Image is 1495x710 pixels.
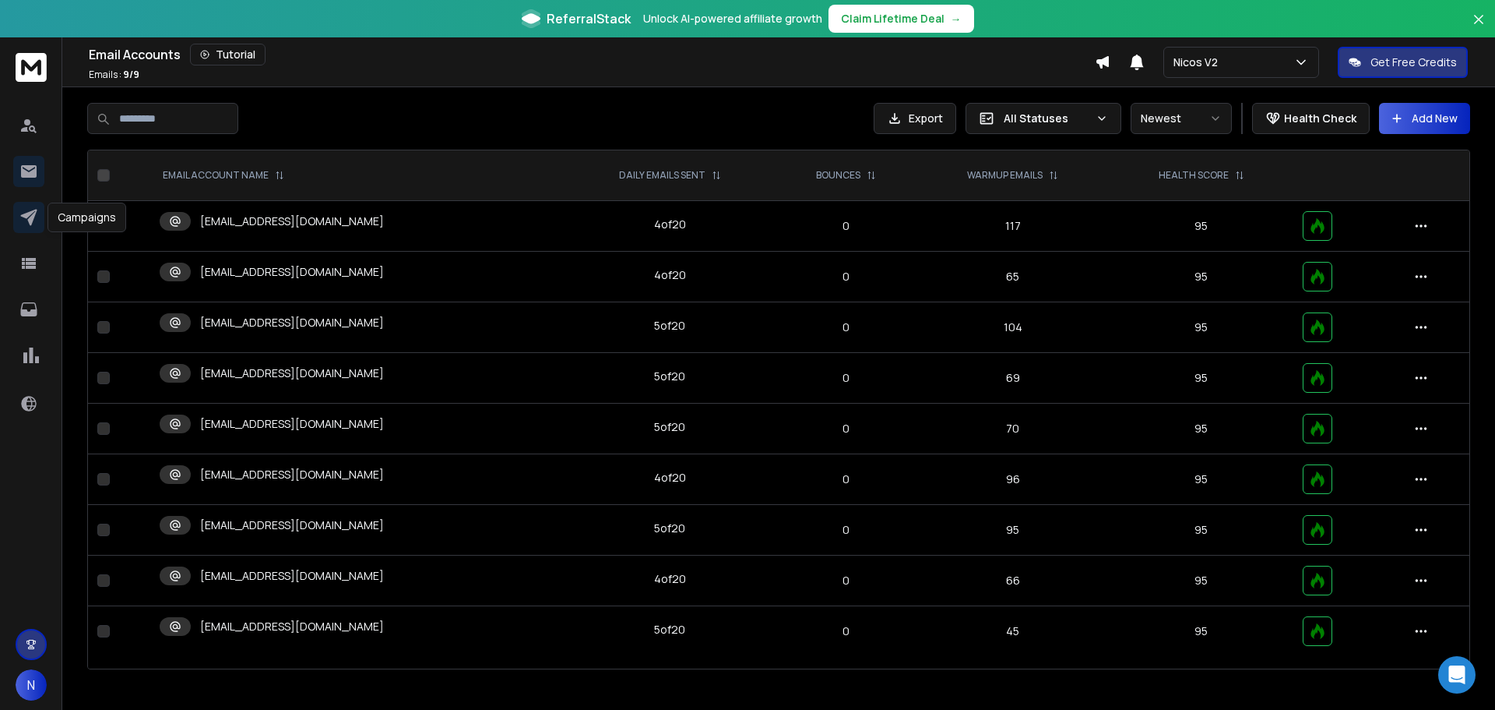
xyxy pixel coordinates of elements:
p: Unlock AI-powered affiliate growth [643,11,822,26]
p: 0 [785,472,907,487]
div: 5 of 20 [654,622,685,638]
td: 65 [916,252,1110,302]
p: 0 [785,573,907,588]
p: BOUNCES [816,169,860,182]
button: Export [874,103,956,134]
td: 66 [916,556,1110,606]
td: 95 [1110,201,1293,252]
div: 4 of 20 [654,470,686,486]
td: 95 [1110,505,1293,556]
td: 69 [916,353,1110,404]
p: 0 [785,370,907,386]
td: 95 [1110,404,1293,454]
button: Claim Lifetime Deal→ [828,5,974,33]
div: EMAIL ACCOUNT NAME [163,169,284,182]
button: Tutorial [190,44,266,65]
p: Get Free Credits [1370,55,1457,70]
p: Health Check [1284,111,1356,126]
button: N [16,669,47,701]
td: 95 [1110,302,1293,353]
div: 4 of 20 [654,267,686,283]
p: DAILY EMAILS SENT [619,169,705,182]
div: Campaigns [47,203,126,232]
p: 0 [785,623,907,639]
td: 104 [916,302,1110,353]
p: 0 [785,421,907,436]
div: 4 of 20 [654,571,686,587]
div: 5 of 20 [654,318,685,334]
td: 95 [1110,556,1293,606]
p: WARMUP EMAILS [967,169,1043,182]
td: 95 [1110,606,1293,657]
div: 5 of 20 [654,369,685,384]
p: [EMAIL_ADDRESS][DOMAIN_NAME] [200,517,384,533]
p: [EMAIL_ADDRESS][DOMAIN_NAME] [200,568,384,584]
span: 9 / 9 [123,68,139,81]
button: Close banner [1469,9,1489,47]
td: 45 [916,606,1110,657]
p: 0 [785,218,907,234]
td: 70 [916,404,1110,454]
span: → [951,11,962,26]
div: 5 of 20 [654,521,685,536]
p: [EMAIL_ADDRESS][DOMAIN_NAME] [200,467,384,482]
p: Emails : [89,69,139,81]
td: 117 [916,201,1110,252]
p: 0 [785,320,907,335]
button: Health Check [1252,103,1370,134]
p: 0 [785,522,907,538]
p: [EMAIL_ADDRESS][DOMAIN_NAME] [200,315,384,330]
p: [EMAIL_ADDRESS][DOMAIN_NAME] [200,416,384,432]
p: Nicos V2 [1173,55,1224,70]
button: Newest [1131,103,1232,134]
div: Email Accounts [89,44,1095,65]
td: 95 [1110,353,1293,404]
td: 95 [1110,454,1293,505]
div: 4 of 20 [654,217,686,232]
p: [EMAIL_ADDRESS][DOMAIN_NAME] [200,264,384,280]
p: HEALTH SCORE [1159,169,1229,182]
span: ReferralStack [547,9,631,28]
td: 95 [1110,252,1293,302]
div: Open Intercom Messenger [1438,656,1476,694]
button: Add New [1379,103,1470,134]
p: [EMAIL_ADDRESS][DOMAIN_NAME] [200,619,384,634]
p: 0 [785,269,907,284]
td: 96 [916,454,1110,505]
div: 5 of 20 [654,419,685,435]
p: [EMAIL_ADDRESS][DOMAIN_NAME] [200,214,384,229]
td: 95 [916,505,1110,556]
p: All Statuses [1004,111,1089,126]
button: Get Free Credits [1338,47,1468,78]
p: [EMAIL_ADDRESS][DOMAIN_NAME] [200,366,384,381]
